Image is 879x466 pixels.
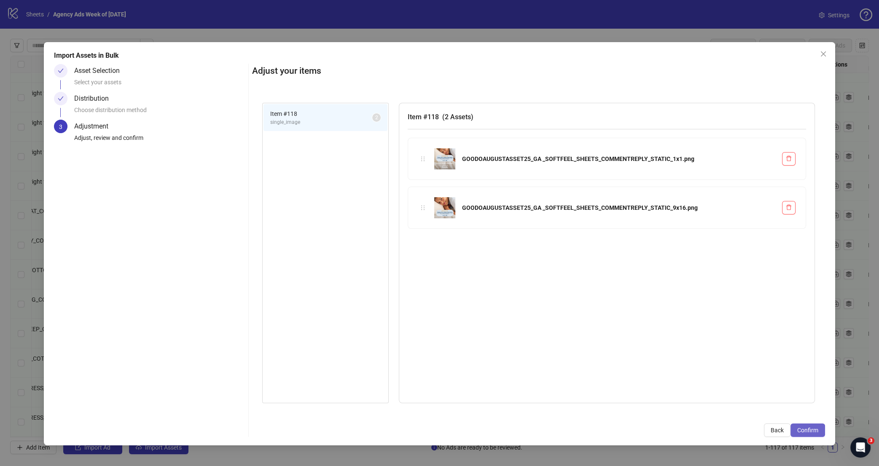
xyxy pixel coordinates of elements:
[850,437,871,458] iframe: Intercom live chat
[797,427,818,434] span: Confirm
[54,51,825,61] div: Import Assets in Bulk
[771,427,784,434] span: Back
[74,120,115,133] div: Adjustment
[790,423,825,437] button: Confirm
[434,148,455,169] img: GOODOAUGUSTASSET25_GA _SOFTFEEL_SHEETS_COMMENTREPLY_STATIC_1x1.png
[420,156,426,162] span: holder
[252,64,825,78] h2: Adjust your items
[782,152,796,166] button: Delete
[408,112,806,122] h3: Item # 118
[74,133,245,147] div: Adjust, review and confirm
[74,105,245,120] div: Choose distribution method
[59,123,62,130] span: 3
[270,118,372,126] span: single_image
[58,96,64,102] span: check
[817,47,830,61] button: Close
[868,437,874,444] span: 3
[74,78,245,92] div: Select your assets
[764,423,790,437] button: Back
[418,203,427,212] div: holder
[442,113,473,121] span: ( 2 Assets )
[420,205,426,211] span: holder
[372,113,381,122] sup: 2
[434,197,455,218] img: GOODOAUGUSTASSET25_GA _SOFTFEEL_SHEETS_COMMENTREPLY_STATIC_9x16.png
[418,154,427,163] div: holder
[782,201,796,214] button: Delete
[270,109,372,118] span: Item # 118
[786,204,792,210] span: delete
[786,155,792,161] span: delete
[820,51,827,57] span: close
[462,154,775,163] div: GOODOAUGUSTASSET25_GA _SOFTFEEL_SHEETS_COMMENTREPLY_STATIC_1x1.png
[375,115,378,121] span: 2
[74,64,126,78] div: Asset Selection
[462,203,775,212] div: GOODOAUGUSTASSET25_GA _SOFTFEEL_SHEETS_COMMENTREPLY_STATIC_9x16.png
[58,68,64,74] span: check
[74,92,116,105] div: Distribution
